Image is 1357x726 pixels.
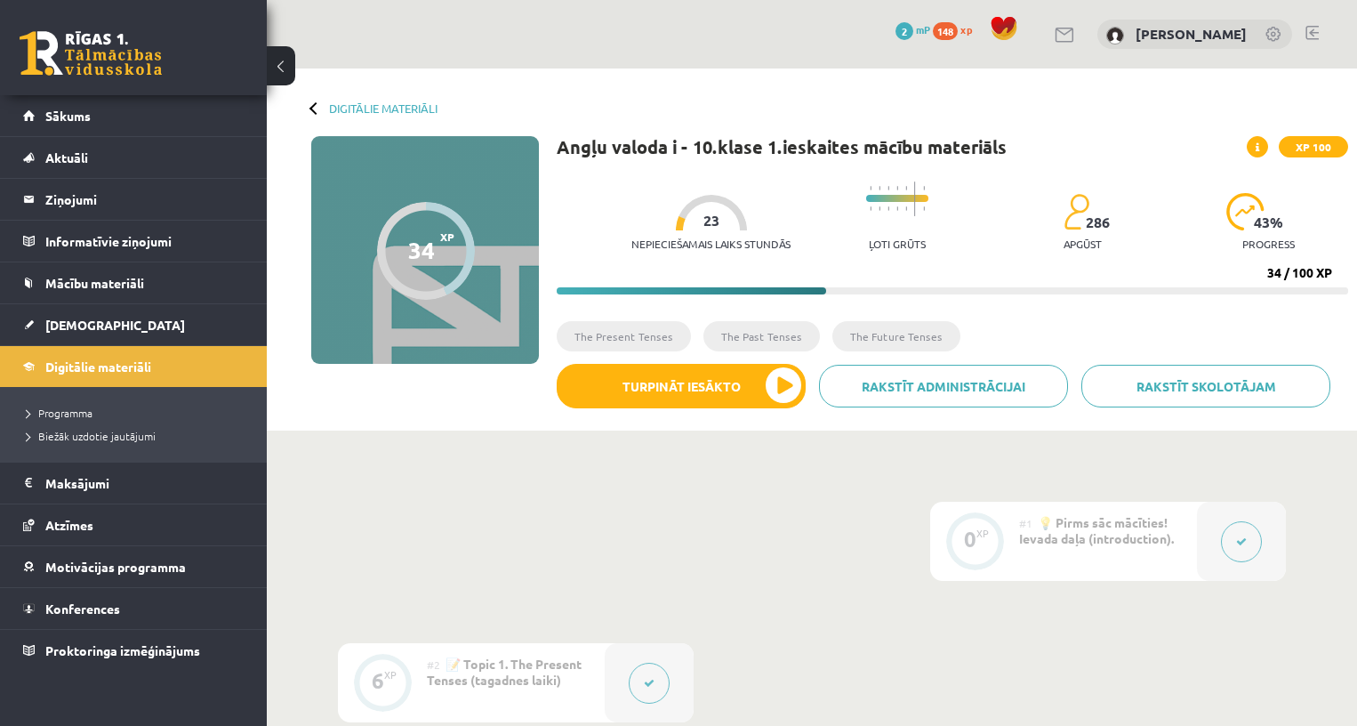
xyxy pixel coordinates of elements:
[914,181,916,216] img: icon-long-line-d9ea69661e0d244f92f715978eff75569469978d946b2353a9bb055b3ed8787d.svg
[1254,214,1284,230] span: 43 %
[916,22,930,36] span: mP
[923,206,925,211] img: icon-short-line-57e1e144782c952c97e751825c79c345078a6d821885a25fce030b3d8c18986b.svg
[887,206,889,211] img: icon-short-line-57e1e144782c952c97e751825c79c345078a6d821885a25fce030b3d8c18986b.svg
[45,179,245,220] legend: Ziņojumi
[23,588,245,629] a: Konferences
[819,365,1068,407] a: Rakstīt administrācijai
[45,275,144,291] span: Mācību materiāli
[408,237,435,263] div: 34
[557,321,691,351] li: The Present Tenses
[27,429,156,443] span: Biežāk uzdotie jautājumi
[976,528,989,538] div: XP
[23,504,245,545] a: Atzīmes
[23,137,245,178] a: Aktuāli
[869,238,926,250] p: Ļoti grūts
[23,95,245,136] a: Sākums
[372,673,384,689] div: 6
[45,108,91,124] span: Sākums
[870,206,871,211] img: icon-short-line-57e1e144782c952c97e751825c79c345078a6d821885a25fce030b3d8c18986b.svg
[384,670,397,680] div: XP
[895,22,930,36] a: 2 mP
[45,517,93,533] span: Atzīmes
[1081,365,1330,407] a: Rakstīt skolotājam
[45,359,151,375] span: Digitālie materiāli
[832,321,960,351] li: The Future Tenses
[1064,238,1102,250] p: apgūst
[879,206,880,211] img: icon-short-line-57e1e144782c952c97e751825c79c345078a6d821885a25fce030b3d8c18986b.svg
[23,262,245,303] a: Mācību materiāli
[23,463,245,504] a: Maksājumi
[1019,514,1174,546] span: 💡 Pirms sāc mācīties! Ievada daļa (introduction).
[1086,214,1110,230] span: 286
[23,179,245,220] a: Ziņojumi
[20,31,162,76] a: Rīgas 1. Tālmācības vidusskola
[23,546,245,587] a: Motivācijas programma
[887,186,889,190] img: icon-short-line-57e1e144782c952c97e751825c79c345078a6d821885a25fce030b3d8c18986b.svg
[427,656,582,688] span: 📝 Topic 1. The Present Tenses (tagadnes laiki)
[23,346,245,387] a: Digitālie materiāli
[1279,136,1348,157] span: XP 100
[1064,193,1089,230] img: students-c634bb4e5e11cddfef0936a35e636f08e4e9abd3cc4e673bd6f9a4125e45ecb1.svg
[45,642,200,658] span: Proktoringa izmēģinājums
[896,206,898,211] img: icon-short-line-57e1e144782c952c97e751825c79c345078a6d821885a25fce030b3d8c18986b.svg
[23,221,245,262] a: Informatīvie ziņojumi
[905,206,907,211] img: icon-short-line-57e1e144782c952c97e751825c79c345078a6d821885a25fce030b3d8c18986b.svg
[896,186,898,190] img: icon-short-line-57e1e144782c952c97e751825c79c345078a6d821885a25fce030b3d8c18986b.svg
[557,364,806,408] button: Turpināt iesākto
[45,221,245,262] legend: Informatīvie ziņojumi
[905,186,907,190] img: icon-short-line-57e1e144782c952c97e751825c79c345078a6d821885a25fce030b3d8c18986b.svg
[440,230,454,243] span: XP
[703,213,719,229] span: 23
[45,317,185,333] span: [DEMOGRAPHIC_DATA]
[879,186,880,190] img: icon-short-line-57e1e144782c952c97e751825c79c345078a6d821885a25fce030b3d8c18986b.svg
[427,657,440,672] span: #2
[933,22,981,36] a: 148 xp
[870,186,871,190] img: icon-short-line-57e1e144782c952c97e751825c79c345078a6d821885a25fce030b3d8c18986b.svg
[1226,193,1265,230] img: icon-progress-161ccf0a02000e728c5f80fcf4c31c7af3da0e1684b2b1d7c360e028c24a22f1.svg
[23,304,245,345] a: [DEMOGRAPHIC_DATA]
[1136,25,1247,43] a: [PERSON_NAME]
[1019,516,1032,530] span: #1
[45,559,186,575] span: Motivācijas programma
[45,149,88,165] span: Aktuāli
[45,601,120,617] span: Konferences
[1242,238,1295,250] p: progress
[1106,27,1124,44] img: Darja Vasiļevska
[45,463,245,504] legend: Maksājumi
[27,428,249,444] a: Biežāk uzdotie jautājumi
[703,321,820,351] li: The Past Tenses
[329,101,438,115] a: Digitālie materiāli
[557,136,1007,157] h1: Angļu valoda i - 10.klase 1.ieskaites mācību materiāls
[964,531,976,547] div: 0
[895,22,913,40] span: 2
[27,405,249,421] a: Programma
[27,406,92,420] span: Programma
[923,186,925,190] img: icon-short-line-57e1e144782c952c97e751825c79c345078a6d821885a25fce030b3d8c18986b.svg
[23,630,245,671] a: Proktoringa izmēģinājums
[631,238,791,250] p: Nepieciešamais laiks stundās
[933,22,958,40] span: 148
[960,22,972,36] span: xp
